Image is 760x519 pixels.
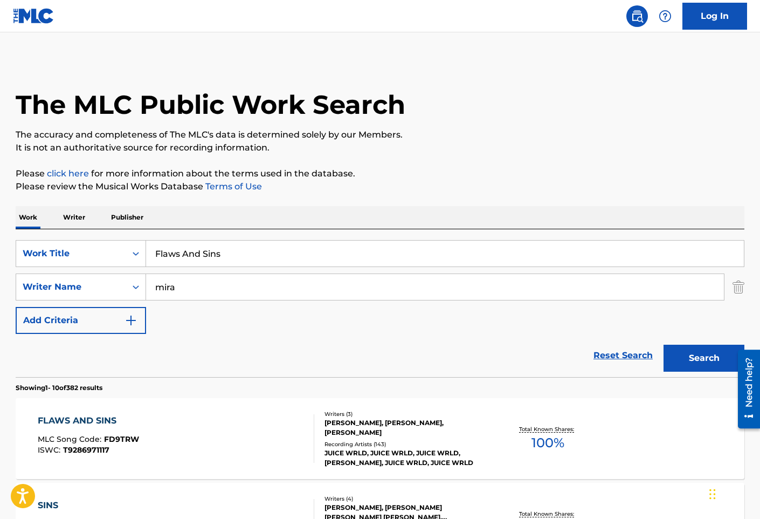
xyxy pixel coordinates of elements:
p: Writer [60,206,88,229]
iframe: Resource Center [730,345,760,432]
div: Writers ( 3 ) [324,410,487,418]
a: FLAWS AND SINSMLC Song Code:FD9TRWISWC:T9286971117Writers (3)[PERSON_NAME], [PERSON_NAME], [PERSO... [16,398,744,479]
img: Delete Criterion [733,274,744,301]
p: Work [16,206,40,229]
a: Log In [682,3,747,30]
a: Reset Search [588,344,658,367]
img: 9d2ae6d4665cec9f34b9.svg [125,314,137,327]
button: Add Criteria [16,307,146,334]
div: Writer Name [23,281,120,293]
a: Public Search [626,5,648,27]
span: FD9TRW [104,434,139,444]
p: Please for more information about the terms used in the database. [16,167,744,180]
p: Showing 1 - 10 of 382 results [16,383,102,393]
div: JUICE WRLD, JUICE WRLD, JUICE WRLD, [PERSON_NAME], JUICE WRLD, JUICE WRLD [324,448,487,468]
p: Publisher [108,206,147,229]
img: help [659,10,672,23]
div: SINS [38,499,134,512]
div: Writers ( 4 ) [324,495,487,503]
span: ISWC : [38,445,63,455]
div: Recording Artists ( 143 ) [324,440,487,448]
p: The accuracy and completeness of The MLC's data is determined solely by our Members. [16,128,744,141]
p: Total Known Shares: [519,510,577,518]
a: click here [47,168,89,179]
h1: The MLC Public Work Search [16,88,405,121]
img: MLC Logo [13,8,54,24]
button: Search [664,345,744,372]
iframe: Chat Widget [706,467,760,519]
p: Total Known Shares: [519,425,577,433]
img: search [631,10,644,23]
span: 100 % [531,433,564,453]
p: Please review the Musical Works Database [16,180,744,193]
p: It is not an authoritative source for recording information. [16,141,744,154]
div: Work Title [23,247,120,260]
span: T9286971117 [63,445,109,455]
div: Help [654,5,676,27]
a: Terms of Use [203,181,262,192]
form: Search Form [16,240,744,377]
span: MLC Song Code : [38,434,104,444]
div: [PERSON_NAME], [PERSON_NAME], [PERSON_NAME] [324,418,487,438]
div: Drag [709,478,716,510]
div: FLAWS AND SINS [38,414,139,427]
